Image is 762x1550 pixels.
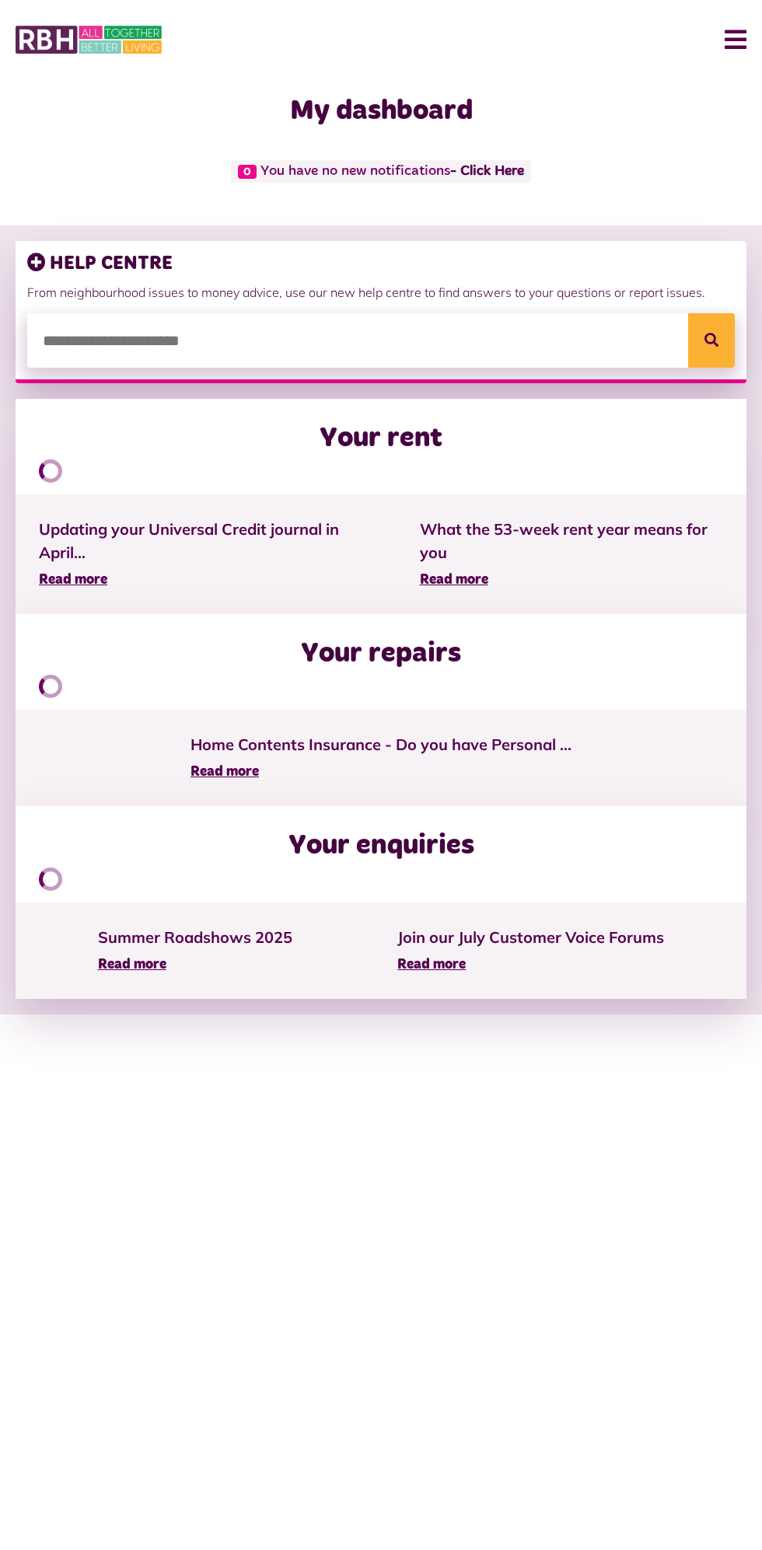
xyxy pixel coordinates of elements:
span: What the 53-week rent year means for you [420,518,723,564]
h3: HELP CENTRE [27,253,735,275]
span: Join our July Customer Voice Forums [397,926,664,949]
a: What the 53-week rent year means for you Read more [420,518,723,591]
span: Home Contents Insurance - Do you have Personal ... [190,733,571,756]
span: Read more [397,958,466,972]
a: Updating your Universal Credit journal in April... Read more [39,518,373,591]
h2: Your rent [320,422,442,456]
p: From neighbourhood issues to money advice, use our new help centre to find answers to your questi... [27,283,735,302]
span: Read more [420,573,488,587]
span: Read more [39,573,107,587]
span: 0 [238,165,257,179]
a: Summer Roadshows 2025 Read more [98,926,292,976]
span: Read more [190,765,259,779]
h2: Your enquiries [288,829,474,863]
span: Read more [98,958,166,972]
h1: My dashboard [16,95,746,128]
span: You have no new notifications [231,160,530,183]
span: Summer Roadshows 2025 [98,926,292,949]
a: Home Contents Insurance - Do you have Personal ... Read more [190,733,571,783]
img: MyRBH [16,23,162,56]
a: - Click Here [450,164,524,178]
h2: Your repairs [301,637,461,671]
a: Join our July Customer Voice Forums Read more [397,926,664,976]
span: Updating your Universal Credit journal in April... [39,518,373,564]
